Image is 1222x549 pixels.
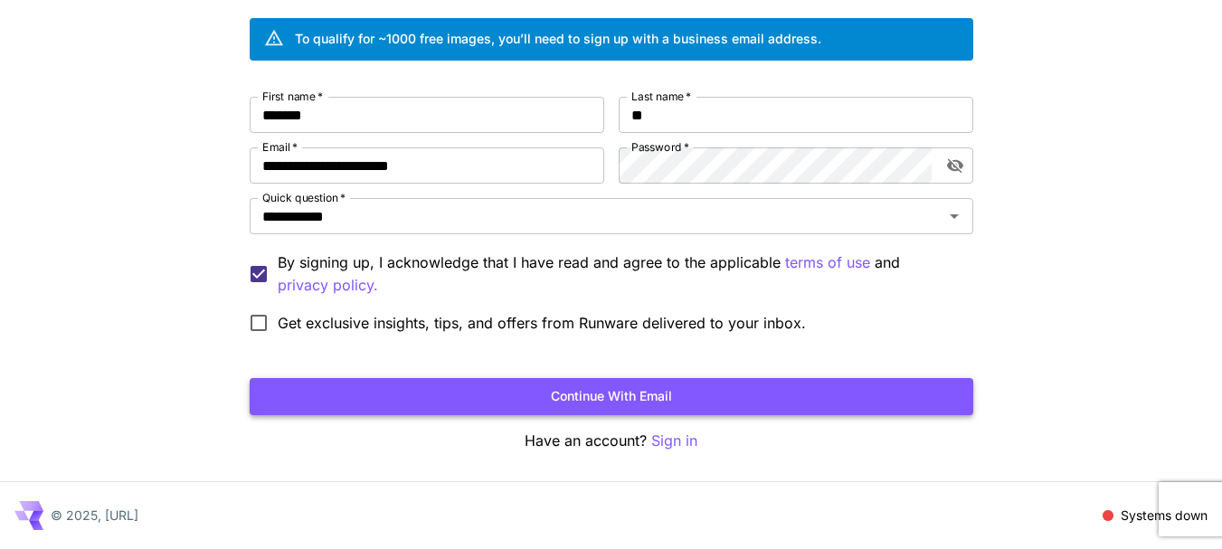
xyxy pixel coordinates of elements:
button: By signing up, I acknowledge that I have read and agree to the applicable terms of use and [278,274,378,297]
p: Have an account? [250,430,973,452]
button: Open [942,204,967,229]
label: Email [262,139,298,155]
label: Quick question [262,190,346,205]
span: Get exclusive insights, tips, and offers from Runware delivered to your inbox. [278,312,806,334]
p: terms of use [785,251,870,274]
div: To qualify for ~1000 free images, you’ll need to sign up with a business email address. [295,29,821,48]
p: By signing up, I acknowledge that I have read and agree to the applicable and [278,251,959,297]
p: Systems down [1121,506,1208,525]
p: © 2025, [URL] [51,506,138,525]
label: First name [262,89,323,104]
button: Continue with email [250,378,973,415]
button: By signing up, I acknowledge that I have read and agree to the applicable and privacy policy. [785,251,870,274]
p: privacy policy. [278,274,378,297]
label: Password [631,139,689,155]
button: Sign in [651,430,697,452]
button: toggle password visibility [939,149,971,182]
label: Last name [631,89,691,104]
